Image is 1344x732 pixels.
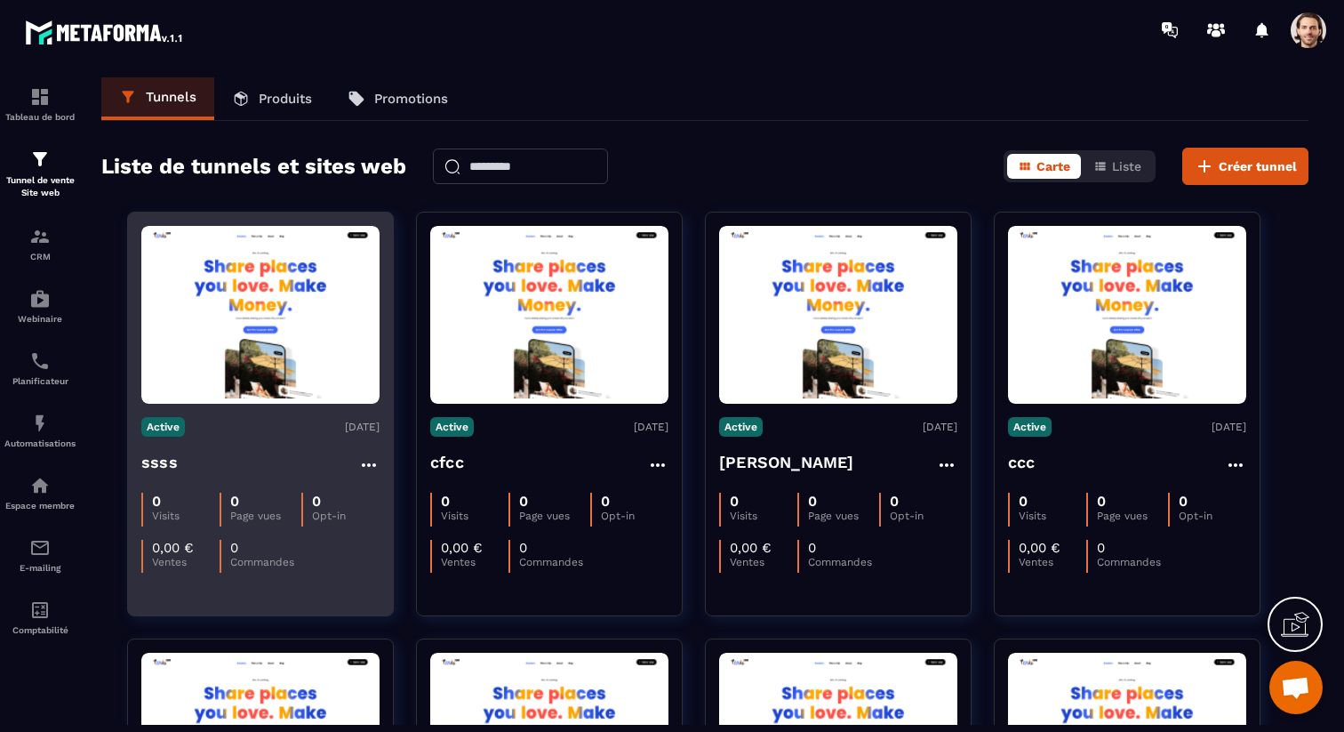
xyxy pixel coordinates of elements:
[730,510,797,522] p: Visits
[808,556,876,568] p: Commandes
[152,510,220,522] p: Visits
[719,417,763,437] p: Active
[1179,493,1188,510] p: 0
[808,540,816,556] p: 0
[4,337,76,399] a: schedulerschedulerPlanificateur
[519,556,587,568] p: Commandes
[1112,159,1141,173] span: Liste
[230,510,300,522] p: Page vues
[808,493,817,510] p: 0
[25,16,185,48] img: logo
[1036,159,1070,173] span: Carte
[4,174,76,199] p: Tunnel de vente Site web
[374,91,448,107] p: Promotions
[441,493,450,510] p: 0
[146,89,196,105] p: Tunnels
[1219,157,1297,175] span: Créer tunnel
[29,350,51,372] img: scheduler
[601,510,668,522] p: Opt-in
[4,586,76,648] a: accountantaccountantComptabilité
[4,314,76,324] p: Webinaire
[1008,450,1036,475] h4: ccc
[430,450,464,475] h4: cfcc
[230,493,239,510] p: 0
[345,421,380,433] p: [DATE]
[152,540,194,556] p: 0,00 €
[1019,510,1086,522] p: Visits
[890,493,899,510] p: 0
[141,231,380,399] img: image
[152,493,161,510] p: 0
[101,77,214,120] a: Tunnels
[4,524,76,586] a: emailemailE-mailing
[1182,148,1308,185] button: Créer tunnel
[519,540,527,556] p: 0
[601,493,610,510] p: 0
[430,417,474,437] p: Active
[4,73,76,135] a: formationformationTableau de bord
[1097,493,1106,510] p: 0
[808,510,878,522] p: Page vues
[4,399,76,462] a: automationsautomationsAutomatisations
[29,537,51,559] img: email
[29,149,51,170] img: formation
[312,510,380,522] p: Opt-in
[29,226,51,247] img: formation
[4,462,76,524] a: automationsautomationsEspace membre
[1269,661,1323,714] div: Ouvrir le chat
[29,599,51,621] img: accountant
[1019,493,1028,510] p: 0
[1097,540,1105,556] p: 0
[230,540,238,556] p: 0
[4,112,76,122] p: Tableau de bord
[519,510,589,522] p: Page vues
[1008,231,1246,399] img: image
[1019,540,1060,556] p: 0,00 €
[1097,556,1164,568] p: Commandes
[441,556,508,568] p: Ventes
[4,376,76,386] p: Planificateur
[214,77,330,120] a: Produits
[312,493,321,510] p: 0
[1007,154,1081,179] button: Carte
[141,417,185,437] p: Active
[1179,510,1246,522] p: Opt-in
[259,91,312,107] p: Produits
[719,450,854,475] h4: [PERSON_NAME]
[141,450,178,475] h4: ssss
[29,86,51,108] img: formation
[4,135,76,213] a: formationformationTunnel de vente Site web
[4,438,76,448] p: Automatisations
[441,540,483,556] p: 0,00 €
[923,421,957,433] p: [DATE]
[4,563,76,573] p: E-mailing
[4,252,76,261] p: CRM
[4,213,76,275] a: formationformationCRM
[730,540,772,556] p: 0,00 €
[1212,421,1246,433] p: [DATE]
[634,421,668,433] p: [DATE]
[29,413,51,434] img: automations
[430,231,668,399] img: image
[29,475,51,496] img: automations
[730,556,797,568] p: Ventes
[4,625,76,635] p: Comptabilité
[4,501,76,511] p: Espace membre
[1008,417,1052,437] p: Active
[330,77,466,120] a: Promotions
[1019,556,1086,568] p: Ventes
[1083,154,1152,179] button: Liste
[730,493,739,510] p: 0
[29,288,51,310] img: automations
[101,149,406,184] h2: Liste de tunnels et sites web
[4,275,76,337] a: automationsautomationsWebinaire
[230,556,298,568] p: Commandes
[890,510,957,522] p: Opt-in
[441,510,508,522] p: Visits
[1097,510,1167,522] p: Page vues
[719,231,957,399] img: image
[519,493,528,510] p: 0
[152,556,220,568] p: Ventes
